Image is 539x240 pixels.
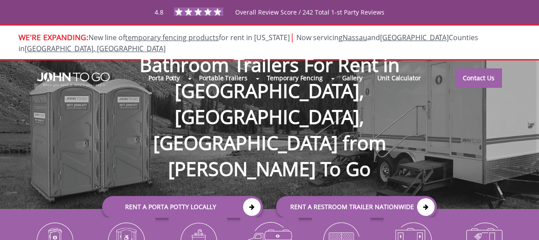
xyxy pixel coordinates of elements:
a: rent a RESTROOM TRAILER Nationwide [276,196,437,218]
button: Live Chat [504,205,539,240]
a: Portable Trailers [192,68,255,87]
span: Now servicing and Counties in [18,33,478,53]
a: Porta Potty [141,68,187,87]
a: Gallery [335,68,370,87]
span: New line of for rent in [US_STATE] [18,33,478,53]
a: [GEOGRAPHIC_DATA], [GEOGRAPHIC_DATA] [25,44,166,53]
h1: Bathroom Trailers For Rent in [GEOGRAPHIC_DATA], [GEOGRAPHIC_DATA], [GEOGRAPHIC_DATA] from [PERSO... [93,23,446,182]
span: WE'RE EXPANDING: [18,32,89,42]
span: 4.8 [155,8,163,16]
a: Unit Calculator [370,68,428,87]
a: Temporary Fencing [259,68,330,87]
a: Contact Us [455,68,502,88]
a: Rent a Porta Potty Locally [102,196,263,218]
img: JOHN to go [37,72,110,86]
span: Overall Review Score / 242 Total 1-st Party Reviews [235,8,384,34]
